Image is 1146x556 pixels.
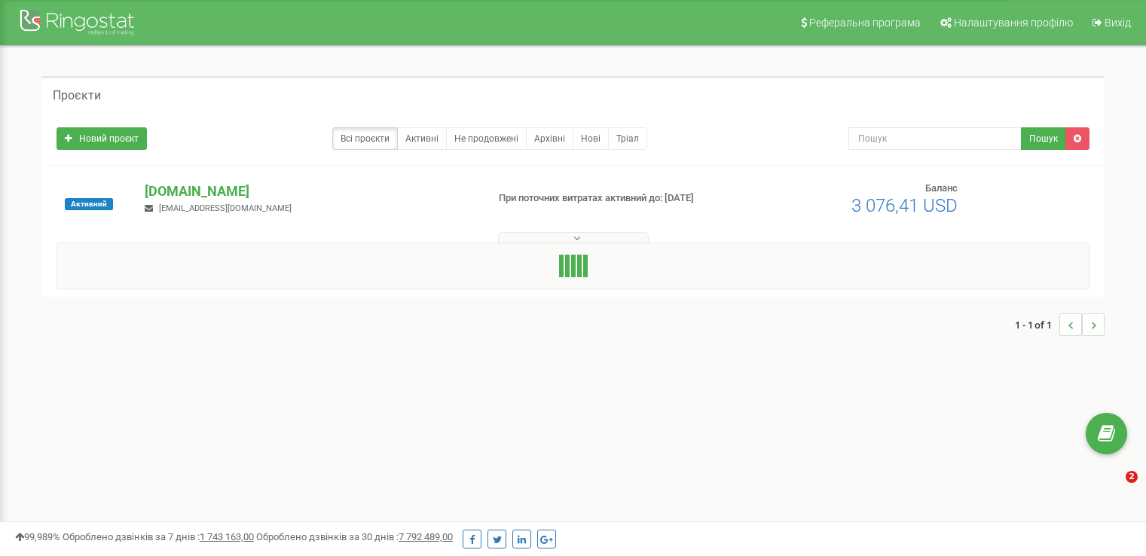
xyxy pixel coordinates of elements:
[1095,471,1131,507] iframe: Intercom live chat
[848,127,1022,150] input: Пошук
[57,127,147,150] a: Новий проєкт
[145,182,474,201] p: [DOMAIN_NAME]
[1105,17,1131,29] span: Вихід
[526,127,573,150] a: Архівні
[256,531,453,542] span: Оброблено дзвінків за 30 днів :
[159,203,292,213] span: [EMAIL_ADDRESS][DOMAIN_NAME]
[399,531,453,542] u: 7 792 489,00
[53,89,101,102] h5: Проєкти
[63,531,254,542] span: Оброблено дзвінків за 7 днів :
[499,191,740,206] p: При поточних витратах активний до: [DATE]
[332,127,398,150] a: Всі проєкти
[446,127,527,150] a: Не продовжені
[200,531,254,542] u: 1 743 163,00
[809,17,921,29] span: Реферальна програма
[397,127,447,150] a: Активні
[1126,471,1138,483] span: 2
[1021,127,1066,150] button: Пошук
[1015,298,1105,351] nav: ...
[954,17,1073,29] span: Налаштування профілю
[1015,313,1059,336] span: 1 - 1 of 1
[573,127,609,150] a: Нові
[608,127,647,150] a: Тріал
[65,198,113,210] span: Активний
[925,182,958,194] span: Баланс
[851,195,958,216] span: 3 076,41 USD
[15,531,60,542] span: 99,989%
